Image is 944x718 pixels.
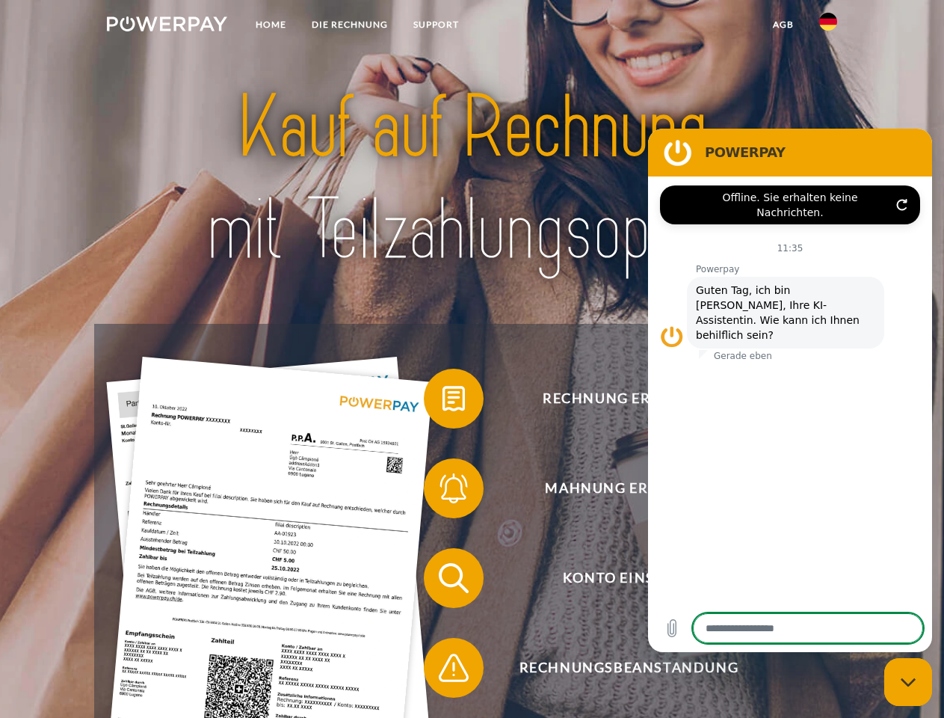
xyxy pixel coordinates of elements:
[435,380,472,417] img: qb_bill.svg
[424,548,812,608] button: Konto einsehen
[445,369,812,429] span: Rechnung erhalten?
[760,11,806,38] a: agb
[445,548,812,608] span: Konto einsehen
[424,638,812,698] button: Rechnungsbeanstandung
[299,11,401,38] a: DIE RECHNUNG
[143,72,801,286] img: title-powerpay_de.svg
[435,559,472,597] img: qb_search.svg
[243,11,299,38] a: Home
[435,470,472,507] img: qb_bell.svg
[445,458,812,518] span: Mahnung erhalten?
[435,649,472,687] img: qb_warning.svg
[424,458,812,518] button: Mahnung erhalten?
[648,129,932,652] iframe: Messaging-Fenster
[401,11,472,38] a: SUPPORT
[445,638,812,698] span: Rechnungsbeanstandung
[107,16,227,31] img: logo-powerpay-white.svg
[884,658,932,706] iframe: Schaltfläche zum Öffnen des Messaging-Fensters; Konversation läuft
[424,369,812,429] button: Rechnung erhalten?
[819,13,837,31] img: de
